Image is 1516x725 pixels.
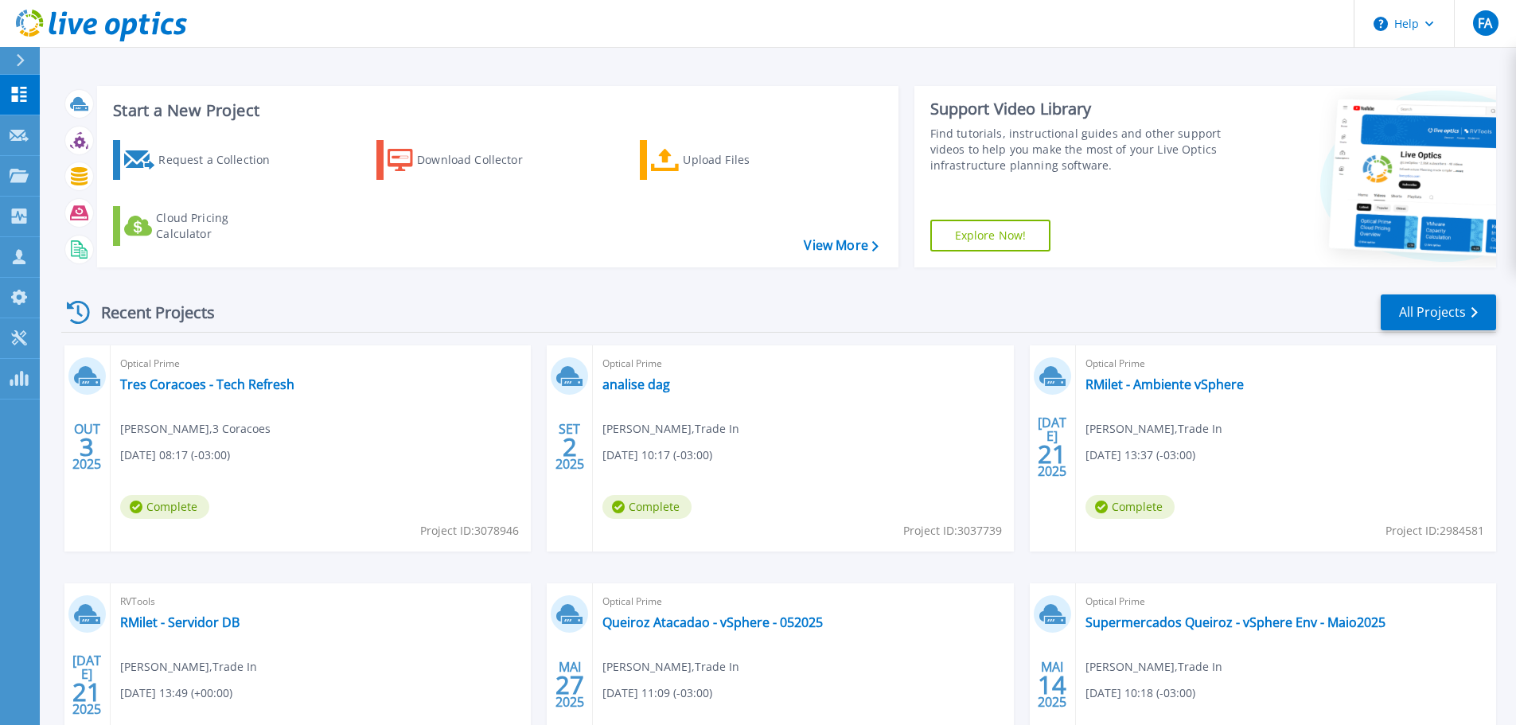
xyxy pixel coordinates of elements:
[61,293,236,332] div: Recent Projects
[113,140,290,180] a: Request a Collection
[1037,656,1067,714] div: MAI 2025
[804,238,878,253] a: View More
[72,656,102,714] div: [DATE] 2025
[120,593,521,610] span: RVTools
[555,418,585,476] div: SET 2025
[1085,420,1222,438] span: [PERSON_NAME] , Trade In
[1385,522,1484,540] span: Project ID: 2984581
[420,522,519,540] span: Project ID: 3078946
[1037,418,1067,476] div: [DATE] 2025
[120,614,240,630] a: RMilet - Servidor DB
[1085,593,1487,610] span: Optical Prime
[72,685,101,699] span: 21
[1478,17,1492,29] span: FA
[1085,684,1195,702] span: [DATE] 10:18 (-03:00)
[1085,376,1244,392] a: RMilet - Ambiente vSphere
[1038,678,1066,692] span: 14
[602,420,739,438] span: [PERSON_NAME] , Trade In
[563,440,577,454] span: 2
[113,206,290,246] a: Cloud Pricing Calculator
[1085,446,1195,464] span: [DATE] 13:37 (-03:00)
[417,144,544,176] div: Download Collector
[120,495,209,519] span: Complete
[156,210,283,242] div: Cloud Pricing Calculator
[602,593,1004,610] span: Optical Prime
[602,446,712,464] span: [DATE] 10:17 (-03:00)
[602,658,739,676] span: [PERSON_NAME] , Trade In
[602,614,823,630] a: Queiroz Atacadao - vSphere - 052025
[602,355,1004,372] span: Optical Prime
[1085,355,1487,372] span: Optical Prime
[930,220,1051,251] a: Explore Now!
[72,418,102,476] div: OUT 2025
[120,684,232,702] span: [DATE] 13:49 (+00:00)
[602,376,670,392] a: analise dag
[903,522,1002,540] span: Project ID: 3037739
[1085,614,1385,630] a: Supermercados Queiroz - vSphere Env - Maio2025
[1085,495,1175,519] span: Complete
[930,126,1227,173] div: Find tutorials, instructional guides and other support videos to help you make the most of your L...
[555,656,585,714] div: MAI 2025
[555,678,584,692] span: 27
[158,144,286,176] div: Request a Collection
[113,102,878,119] h3: Start a New Project
[602,684,712,702] span: [DATE] 11:09 (-03:00)
[1085,658,1222,676] span: [PERSON_NAME] , Trade In
[80,440,94,454] span: 3
[376,140,554,180] a: Download Collector
[640,140,817,180] a: Upload Files
[602,495,692,519] span: Complete
[120,355,521,372] span: Optical Prime
[683,144,810,176] div: Upload Files
[120,446,230,464] span: [DATE] 08:17 (-03:00)
[930,99,1227,119] div: Support Video Library
[120,376,294,392] a: Tres Coracoes - Tech Refresh
[1038,447,1066,461] span: 21
[120,658,257,676] span: [PERSON_NAME] , Trade In
[120,420,271,438] span: [PERSON_NAME] , 3 Coracoes
[1381,294,1496,330] a: All Projects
